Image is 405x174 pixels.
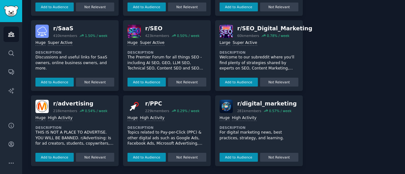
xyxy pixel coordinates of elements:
p: THIS IS NOT A PLACE TO ADVERTISE. YOU WILL BE BANNED. r/Advertising: Is for ad creators, students... [35,130,114,147]
p: Discussions and useful links for SaaS owners, online business owners, and more. [35,55,114,71]
div: 0.78 % / week [267,33,289,38]
button: Not Relevant [76,153,114,162]
dt: Description [35,125,114,130]
div: 60k members [237,33,259,38]
div: r/ SEO [145,25,200,33]
img: SEO_Digital_Marketing [220,25,233,38]
button: Add to Audience [128,153,166,162]
div: r/ PPC [145,100,200,108]
button: Add to Audience [35,78,74,87]
div: Huge [128,115,138,121]
div: r/ SEO_Digital_Marketing [237,25,312,33]
button: Not Relevant [76,3,114,11]
img: SEO [128,25,141,38]
p: Topics related to Pay-per-Click (PPC) & other digital ads such as Google Ads, Facebook Ads, Micro... [128,130,206,147]
div: 218k members [53,109,77,113]
div: r/ advertising [53,100,108,108]
div: 0.57 % / week [269,109,291,113]
p: Welcome to our subreddit where you'll find plenty of strategies shared by experts on SEO, Content... [220,55,298,71]
div: Large [220,40,230,46]
dt: Description [220,125,298,130]
div: 229k members [145,109,169,113]
div: Huge [35,115,46,121]
button: Not Relevant [260,3,298,11]
div: 0.29 % / week [177,109,199,113]
div: High Activity [140,115,165,121]
div: 281k members [237,109,261,113]
button: Add to Audience [128,3,166,11]
button: Add to Audience [128,78,166,87]
div: 0.54 % / week [85,109,107,113]
div: 423k members [145,33,169,38]
div: High Activity [48,115,72,121]
div: Huge [220,115,230,121]
div: r/ digital_marketing [237,100,297,108]
p: The Premier Forum for all things SEO - including AI SEO, GEO, LLM SEO, Technical SEO, Content SEO... [128,55,206,71]
button: Add to Audience [35,153,74,162]
button: Not Relevant [76,78,114,87]
dt: Description [128,50,206,55]
dt: Description [220,50,298,55]
div: High Activity [232,115,257,121]
button: Add to Audience [35,3,74,11]
img: digital_marketing [220,100,233,113]
button: Add to Audience [220,78,258,87]
img: SaaS [35,25,49,38]
div: Huge [128,40,138,46]
button: Not Relevant [260,153,298,162]
img: advertising [35,100,49,113]
button: Add to Audience [220,153,258,162]
div: 410k members [53,33,77,38]
button: Add to Audience [220,3,258,11]
div: Huge [35,40,46,46]
button: Not Relevant [168,3,206,11]
p: For digital marketing news, best practices, strategy, and learning. [220,130,298,141]
dt: Description [128,125,206,130]
dt: Description [35,50,114,55]
div: Super Active [233,40,257,46]
img: PPC [128,100,141,113]
div: 0.50 % / week [177,33,199,38]
div: 1.50 % / week [85,33,107,38]
button: Not Relevant [168,78,206,87]
div: Super Active [140,40,165,46]
img: GummySearch logo [4,6,18,17]
button: Not Relevant [260,78,298,87]
div: r/ SaaS [53,25,108,33]
button: Not Relevant [168,153,206,162]
div: Super Active [48,40,72,46]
